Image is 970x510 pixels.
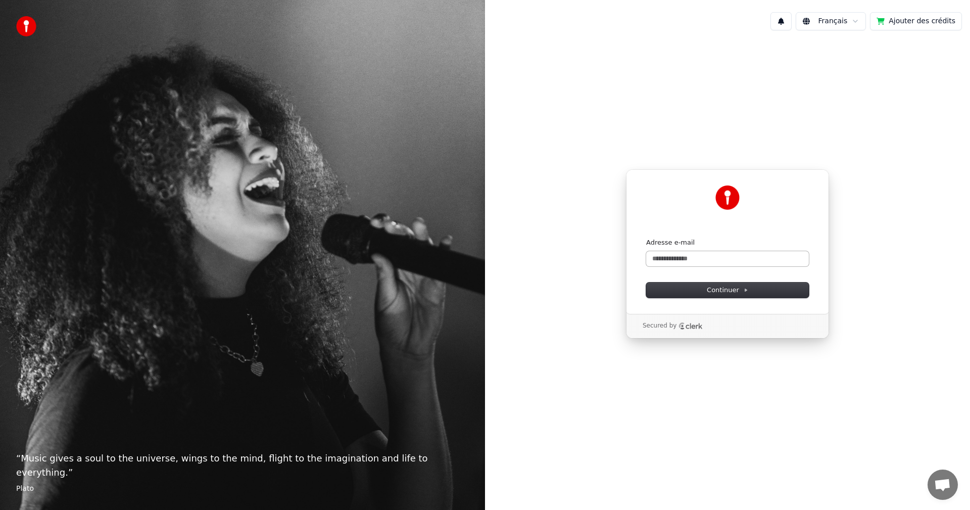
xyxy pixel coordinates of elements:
a: Clerk logo [678,322,703,330]
div: Ouvrir le chat [928,470,958,500]
button: Continuer [646,283,809,298]
button: Ajouter des crédits [870,12,962,30]
img: Youka [715,186,740,210]
img: youka [16,16,36,36]
span: Continuer [707,286,748,295]
p: “ Music gives a soul to the universe, wings to the mind, flight to the imagination and life to ev... [16,451,469,480]
p: Secured by [643,322,676,330]
footer: Plato [16,484,469,494]
label: Adresse e-mail [646,238,695,247]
